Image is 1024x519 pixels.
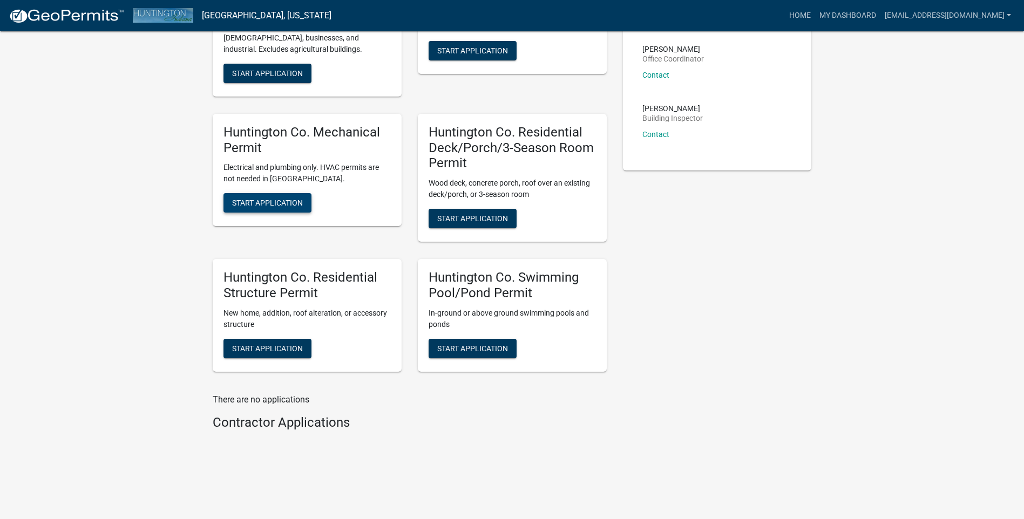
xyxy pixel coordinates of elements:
button: Start Application [223,64,311,83]
p: Nonresidential projects, including [DEMOGRAPHIC_DATA], businesses, and industrial. Excludes agric... [223,21,391,55]
p: [PERSON_NAME] [642,45,704,53]
p: Building Inspector [642,114,703,122]
a: Home [785,5,815,26]
img: Huntington County, Indiana [133,8,193,23]
span: Start Application [437,46,508,54]
span: Start Application [232,199,303,207]
p: There are no applications [213,393,607,406]
p: [PERSON_NAME] [642,105,703,112]
a: My Dashboard [815,5,880,26]
a: [GEOGRAPHIC_DATA], [US_STATE] [202,6,331,25]
p: Wood deck, concrete porch, roof over an existing deck/porch, or 3-season room [429,177,596,200]
p: In-ground or above ground swimming pools and ponds [429,308,596,330]
button: Start Application [223,339,311,358]
span: Start Application [437,214,508,223]
p: Electrical and plumbing only. HVAC permits are not needed in [GEOGRAPHIC_DATA]. [223,162,391,185]
button: Start Application [223,193,311,213]
button: Start Application [429,339,517,358]
button: Start Application [429,41,517,60]
h4: Contractor Applications [213,415,607,431]
a: Contact [642,130,669,139]
p: New home, addition, roof alteration, or accessory structure [223,308,391,330]
h5: Huntington Co. Residential Structure Permit [223,270,391,301]
h5: Huntington Co. Swimming Pool/Pond Permit [429,270,596,301]
span: Start Application [232,69,303,77]
p: Office Coordinator [642,55,704,63]
wm-workflow-list-section: Contractor Applications [213,415,607,435]
span: Start Application [437,344,508,352]
a: Contact [642,71,669,79]
button: Start Application [429,209,517,228]
span: Start Application [232,344,303,352]
a: [EMAIL_ADDRESS][DOMAIN_NAME] [880,5,1015,26]
h5: Huntington Co. Mechanical Permit [223,125,391,156]
h5: Huntington Co. Residential Deck/Porch/3-Season Room Permit [429,125,596,171]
